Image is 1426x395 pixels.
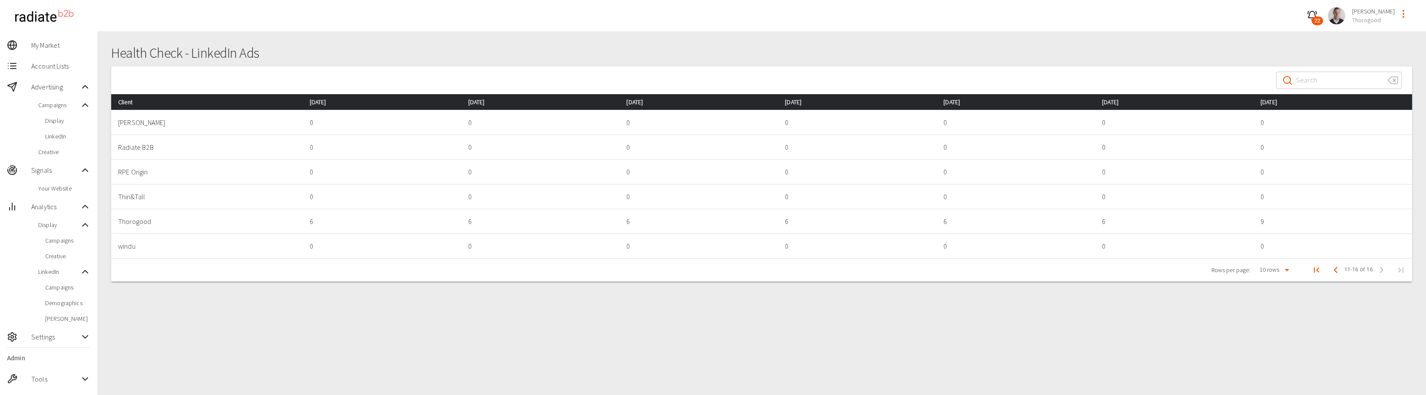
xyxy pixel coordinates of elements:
p: 0 [468,142,613,152]
p: 0 [943,167,1088,177]
p: 0 [310,167,454,177]
span: Advertising [31,82,80,92]
p: windu [118,241,296,251]
p: 0 [310,191,454,202]
button: Previous Page [1327,261,1344,279]
p: 0 [310,142,454,152]
p: 0 [310,117,454,128]
span: [DATE] [310,97,340,107]
p: 6 [785,216,930,227]
span: Campaigns [38,101,80,109]
p: 0 [1261,241,1405,251]
span: [DATE] [1102,97,1132,107]
p: Radiate B2B [118,142,296,152]
div: [DATE] [1261,97,1405,107]
span: LinkedIn [38,267,80,276]
span: Tools [31,374,80,384]
div: [DATE] [310,97,454,107]
button: First Page [1306,260,1327,280]
svg: Search [1282,75,1293,86]
span: 11-16 of 16 [1344,266,1373,274]
span: 22 [1312,16,1323,25]
span: Creative [38,148,90,156]
p: 6 [310,216,454,227]
span: [DATE] [626,97,657,107]
button: profile-menu [1395,5,1412,23]
button: 22 [1304,7,1321,24]
div: 10 rows [1254,263,1292,276]
span: Campaigns [45,283,90,292]
p: 0 [626,241,771,251]
p: 0 [785,191,930,202]
p: Thin&Tall [118,191,296,202]
p: 0 [1261,191,1405,202]
div: [DATE] [943,97,1088,107]
span: Next Page [1373,261,1390,279]
p: 6 [1102,216,1247,227]
div: [DATE] [468,97,613,107]
p: 0 [785,167,930,177]
p: Thorogood [118,216,296,227]
div: 10 rows [1257,265,1282,274]
span: [PERSON_NAME] [45,314,90,323]
input: Search [1296,68,1381,92]
p: 0 [1102,142,1247,152]
p: 0 [1102,241,1247,251]
p: [PERSON_NAME] [118,117,296,128]
span: Display [38,221,80,229]
p: 6 [626,216,771,227]
p: 9 [1261,216,1405,227]
p: 0 [468,117,613,128]
p: 0 [468,191,613,202]
span: [DATE] [1261,97,1291,107]
p: 0 [785,117,930,128]
span: [PERSON_NAME] [1352,7,1395,16]
div: [DATE] [626,97,771,107]
span: Analytics [31,201,80,212]
span: [DATE] [943,97,974,107]
span: Signals [31,165,80,175]
p: 0 [626,117,771,128]
span: [DATE] [785,97,815,107]
p: Rows per page: [1211,266,1251,274]
p: 0 [1261,167,1405,177]
p: 6 [943,216,1088,227]
span: My Market [31,40,90,50]
p: 0 [943,191,1088,202]
p: 0 [468,241,613,251]
p: 0 [1261,117,1405,128]
p: 0 [626,191,771,202]
span: Last Page [1390,260,1411,280]
p: 0 [785,142,930,152]
p: 0 [1102,117,1247,128]
p: 0 [626,167,771,177]
p: RPE Origin [118,167,296,177]
p: 0 [626,142,771,152]
p: 6 [468,216,613,227]
img: 2521fcbb6526f89d07337a322cb41024 [1328,7,1345,24]
p: 0 [310,241,454,251]
div: [DATE] [1102,97,1247,107]
span: Creative [45,252,90,260]
p: 0 [943,241,1088,251]
div: [DATE] [785,97,930,107]
img: radiateb2b_logo_black.png [10,6,78,26]
div: Client [118,97,296,107]
span: Your Website [38,184,90,193]
span: Display [45,116,90,125]
span: Campaigns [45,236,90,245]
span: Settings [31,332,80,342]
p: 0 [785,241,930,251]
p: 0 [943,117,1088,128]
span: Demographics [45,299,90,307]
span: LinkedIn [45,132,90,141]
p: 0 [1102,191,1247,202]
h1: Health Check - LinkedIn Ads [111,45,1412,61]
p: 0 [468,167,613,177]
p: 0 [1102,167,1247,177]
span: Account Lists [31,61,90,71]
p: 0 [943,142,1088,152]
span: [DATE] [468,97,499,107]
